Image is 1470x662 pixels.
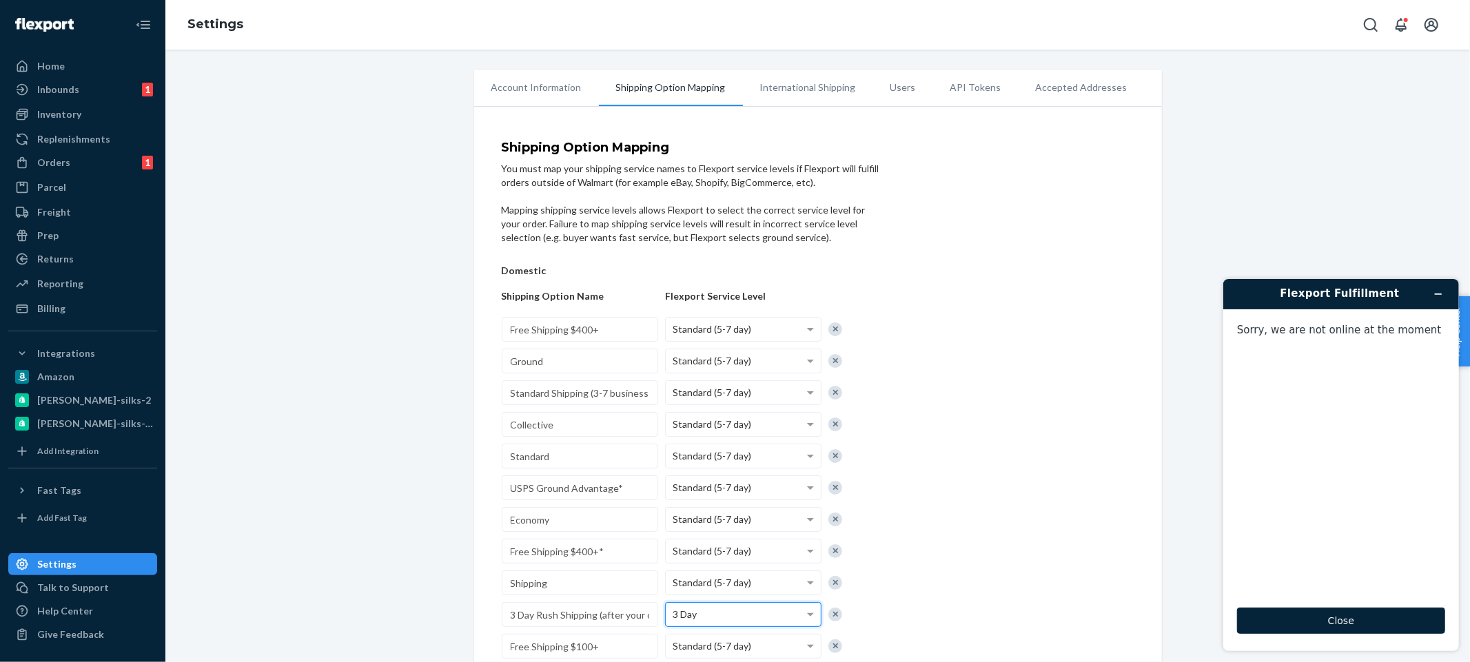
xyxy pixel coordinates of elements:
button: Give Feedback [8,623,157,645]
li: Account Information [474,70,599,105]
div: Settings [37,557,76,571]
a: Freight [8,201,157,223]
iframe: Find more information here [1212,268,1470,662]
img: Flexport logo [15,18,74,32]
a: Help Center [8,600,157,622]
button: Integrations [8,342,157,364]
div: Returns [37,252,74,266]
span: Standard (5-7 day) [673,323,751,335]
li: Accepted Addresses [1019,70,1145,105]
div: Give Feedback [37,628,104,641]
span: Standard (5-7 day) [673,355,751,366]
div: Help Center [37,604,93,618]
button: Open account menu [1418,11,1445,39]
div: Prep [37,229,59,242]
div: Add Fast Tag [37,512,87,524]
div: Fast Tags [37,484,81,497]
a: Inventory [8,103,157,125]
div: Freight [37,205,71,219]
a: [PERSON_NAME]-silks-2 [8,389,157,411]
a: Add Integration [8,440,157,462]
a: Reporting [8,273,157,295]
div: Flexport Service Level [665,289,821,303]
div: 1 [142,83,153,96]
a: Settings [8,553,157,575]
span: Standard (5-7 day) [673,482,751,493]
a: Returns [8,248,157,270]
h4: Shipping Option Mapping [502,141,881,155]
a: Home [8,55,157,77]
div: Talk to Support [37,581,109,594]
span: Standard (5-7 day) [673,418,751,430]
span: Support [29,10,79,22]
ol: breadcrumbs [176,5,254,45]
div: [PERSON_NAME]-silks-2 [37,393,151,407]
div: Inbounds [37,83,79,96]
a: Inbounds1 [8,79,157,101]
h5: Domestic [502,265,658,276]
li: Shipping Option Mapping [599,70,743,106]
span: 3 Day [673,608,697,620]
a: Parcel [8,176,157,198]
div: You must map your shipping service names to Flexport service levels if Flexport will fulfill orde... [502,162,881,189]
a: Billing [8,298,157,320]
span: Standard (5-7 day) [673,640,751,652]
div: Orders [37,156,70,169]
div: Reporting [37,277,83,291]
li: International Shipping [743,70,873,105]
button: Close Navigation [130,11,157,39]
div: Billing [37,302,65,316]
div: Integrations [37,346,95,360]
a: Orders1 [8,152,157,174]
div: Add Integration [37,445,99,457]
span: Standard (5-7 day) [673,386,751,398]
a: [PERSON_NAME]-silks-wholesale [8,413,157,435]
span: Standard (5-7 day) [673,450,751,462]
span: Standard (5-7 day) [673,577,751,588]
button: Talk to Support [8,577,157,599]
div: [PERSON_NAME]-silks-wholesale [37,417,153,431]
a: Add Fast Tag [8,507,157,529]
button: Open Search Box [1357,11,1385,39]
a: Amazon [8,366,157,388]
div: Shipping Option Name [502,289,658,303]
div: Parcel [37,180,66,194]
li: Users [873,70,933,105]
a: Replenishments [8,128,157,150]
button: Open notifications [1387,11,1415,39]
a: Settings [187,17,243,32]
div: Replenishments [37,132,110,146]
div: Amazon [37,370,74,384]
a: Prep [8,225,157,247]
div: Mapping shipping service levels allows Flexport to select the correct service level for your orde... [502,203,881,245]
span: Standard (5-7 day) [673,513,751,525]
span: Standard (5-7 day) [673,545,751,557]
li: API Tokens [933,70,1019,105]
button: Fast Tags [8,479,157,501]
div: 1 [142,156,153,169]
div: Home [37,59,65,73]
div: Inventory [37,107,81,121]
